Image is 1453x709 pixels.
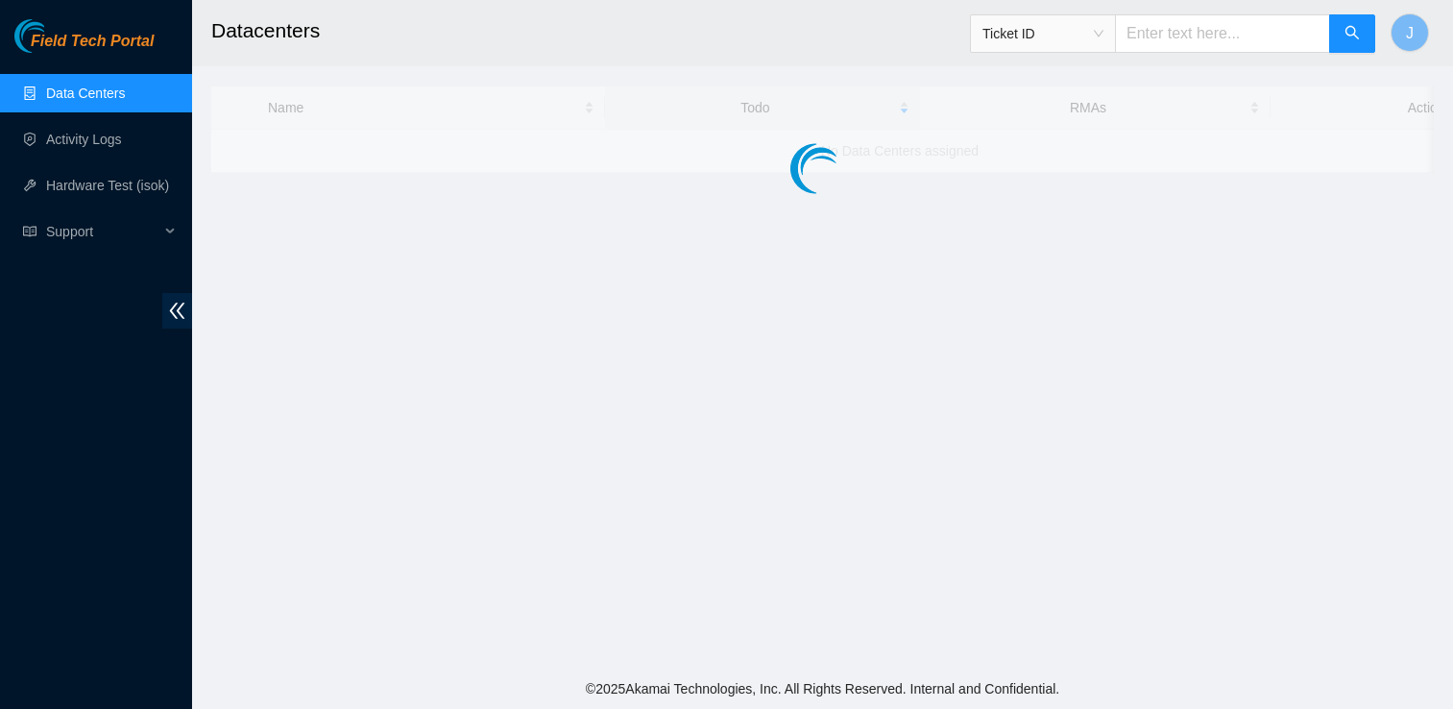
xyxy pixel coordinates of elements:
[46,132,122,147] a: Activity Logs
[1406,21,1414,45] span: J
[31,33,154,51] span: Field Tech Portal
[192,669,1453,709] footer: © 2025 Akamai Technologies, Inc. All Rights Reserved. Internal and Confidential.
[1115,14,1330,53] input: Enter text here...
[1329,14,1375,53] button: search
[162,293,192,329] span: double-left
[1391,13,1429,52] button: J
[46,178,169,193] a: Hardware Test (isok)
[23,225,36,238] span: read
[46,212,159,251] span: Support
[1344,25,1360,43] span: search
[982,19,1103,48] span: Ticket ID
[46,86,125,101] a: Data Centers
[14,35,154,60] a: Akamai TechnologiesField Tech Portal
[14,19,97,53] img: Akamai Technologies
